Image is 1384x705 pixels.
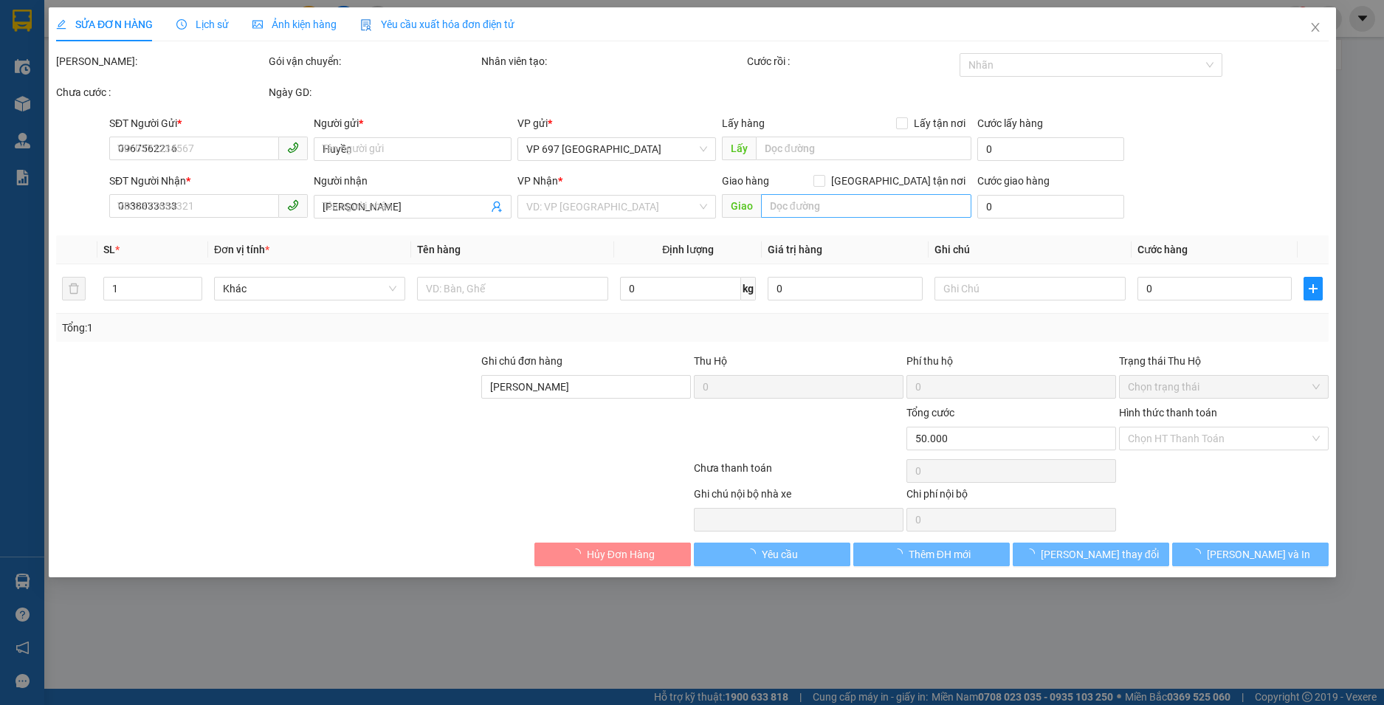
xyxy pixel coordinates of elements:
div: Cước rồi : [746,53,956,69]
span: Ảnh kiện hàng [252,18,337,30]
button: Yêu cầu [694,543,850,566]
span: VP Nhận [517,175,558,187]
button: delete [62,277,86,300]
span: Yêu cầu xuất hóa đơn điện tử [360,18,514,30]
span: phone [286,199,298,211]
div: Nhân viên tạo: [481,53,744,69]
input: Dọc đường [755,137,971,160]
span: Khác [223,278,396,300]
button: [PERSON_NAME] thay đổi [1012,543,1168,566]
button: plus [1304,277,1323,300]
span: Tên hàng [417,244,461,255]
span: close [1309,21,1321,33]
input: Ghi chú đơn hàng [481,375,691,399]
span: loading [570,548,586,559]
div: Người nhận [313,173,512,189]
span: Đơn vị tính [214,244,269,255]
span: Chọn trạng thái [1127,376,1319,398]
span: picture [252,19,263,30]
div: Trạng thái Thu Hộ [1118,353,1328,369]
div: SĐT Người Nhận [109,173,308,189]
span: ↔ [GEOGRAPHIC_DATA] [27,86,138,109]
strong: CHUYỂN PHÁT NHANH HK BUSLINES [30,12,131,60]
span: ↔ [GEOGRAPHIC_DATA] [22,75,138,109]
span: kg [741,277,756,300]
span: VP 697 Điện Biên Phủ [526,138,707,160]
span: plus [1304,283,1322,295]
div: SĐT Người Gửi [109,115,308,131]
label: Cước giao hàng [977,175,1049,187]
div: Ghi chú nội bộ nhà xe [693,486,903,508]
span: Lịch sử [176,18,229,30]
span: VP697ĐBP1310250002 [142,90,277,106]
span: Thu Hộ [693,355,726,367]
div: Tổng: 1 [62,320,534,336]
div: Ngày GD: [269,84,478,100]
span: SAPA, LÀO CAI ↔ [GEOGRAPHIC_DATA] [22,63,138,109]
span: SỬA ĐƠN HÀNG [56,18,153,30]
span: [PERSON_NAME] thay đổi [1040,546,1158,563]
span: loading [746,548,762,559]
span: Giá trị hàng [768,244,822,255]
div: Chưa thanh toán [692,460,905,486]
div: VP gửi [517,115,716,131]
span: SL [103,244,114,255]
label: Ghi chú đơn hàng [481,355,562,367]
label: Hình thức thanh toán [1118,407,1216,419]
span: phone [286,142,298,154]
div: Chưa cước : [56,84,266,100]
input: Cước lấy hàng [977,137,1123,161]
input: VD: Bàn, Ghế [417,277,608,300]
span: Hủy Đơn Hàng [586,546,654,563]
span: Giao hàng [721,175,768,187]
input: Ghi Chú [934,277,1125,300]
th: Ghi chú [928,235,1131,264]
img: icon [360,19,372,31]
span: Lấy tận nơi [907,115,971,131]
div: Phí thu hộ [906,353,1115,375]
label: Cước lấy hàng [977,117,1042,129]
span: loading [1024,548,1040,559]
span: [GEOGRAPHIC_DATA] tận nơi [824,173,971,189]
span: Giao [721,194,760,218]
span: Lấy [721,137,755,160]
input: Dọc đường [760,194,971,218]
span: clock-circle [176,19,187,30]
span: Lấy hàng [721,117,764,129]
span: [PERSON_NAME] và In [1206,546,1309,563]
img: logo [8,58,18,127]
span: Thêm ĐH mới [908,546,970,563]
div: Gói vận chuyển: [269,53,478,69]
button: Hủy Đơn Hàng [534,543,691,566]
span: loading [1190,548,1206,559]
span: edit [56,19,66,30]
span: user-add [491,201,503,213]
div: [PERSON_NAME]: [56,53,266,69]
span: loading [892,548,908,559]
button: [PERSON_NAME] và In [1171,543,1328,566]
input: Cước giao hàng [977,195,1123,219]
span: Yêu cầu [762,546,798,563]
span: Định lượng [662,244,714,255]
button: Thêm ĐH mới [853,543,1009,566]
div: Chi phí nội bộ [906,486,1115,508]
div: Người gửi [313,115,512,131]
button: Close [1294,7,1335,49]
span: Cước hàng [1137,244,1187,255]
span: Tổng cước [906,407,954,419]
